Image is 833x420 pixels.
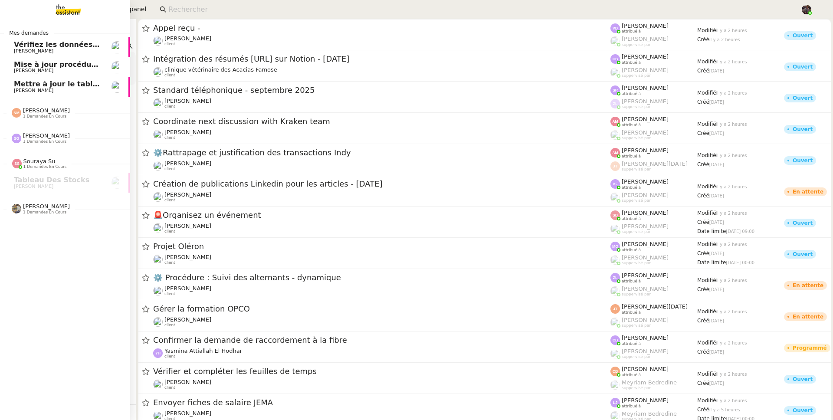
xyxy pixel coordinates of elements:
span: Projet Oléron [153,243,610,250]
img: svg [610,210,620,220]
app-user-label: suppervisé par [610,285,697,297]
app-user-detailed-label: client [153,254,610,265]
span: Vérifier et compléter les feuilles de temps [153,367,610,375]
app-user-detailed-label: client [153,316,610,328]
span: Gérer la formation OPCO [153,305,610,313]
span: Modifié [697,152,716,158]
span: client [164,135,175,140]
img: svg [153,348,163,358]
span: il y a 2 heures [709,37,740,42]
span: Modifié [697,27,716,33]
span: attribué à [622,29,641,34]
app-user-label: attribué à [610,241,697,252]
img: svg [12,108,21,118]
img: svg [610,179,620,189]
span: Standard téléphonique - septembre 2025 [153,86,610,94]
app-user-label: attribué à [610,210,697,221]
span: attribué à [622,217,641,221]
span: Vérifiez les données TDB Gestion MPAF [14,40,167,49]
img: svg [12,159,22,168]
img: users%2FnSvcPnZyQ0RA1JfSOxSfyelNlJs1%2Favatar%2Fp1050537-640x427.jpg [153,36,163,46]
span: attribué à [622,60,641,65]
span: [DATE] [709,251,724,256]
img: users%2FRcIDm4Xn1TPHYwgLThSv8RQYtaM2%2Favatar%2F95761f7a-40c3-4bb5-878d-fe785e6f95b2 [153,98,163,108]
span: [PERSON_NAME] [622,366,669,372]
span: [PERSON_NAME] [164,129,211,135]
div: Ouvert [793,33,813,38]
span: il y a 5 heures [709,407,740,412]
span: [PERSON_NAME] [622,210,669,216]
span: attribué à [622,185,641,190]
span: Modifié [697,121,716,127]
span: 1 demandes en cours [23,164,67,169]
span: [DATE] [709,69,724,73]
span: Créé [697,407,709,413]
span: [PERSON_NAME] [164,254,211,260]
app-user-label: suppervisé par [610,379,697,390]
app-user-detailed-label: client [153,66,610,78]
span: attribué à [622,248,641,253]
span: [DATE] [709,194,724,198]
img: svg [610,85,620,95]
span: [PERSON_NAME] [622,53,669,60]
span: 1 demandes en cours [23,139,66,144]
span: [PERSON_NAME] [164,160,211,167]
span: Modifié [697,277,716,283]
span: il y a 2 heures [716,122,747,127]
div: Ouvert [793,95,813,101]
div: Ouvert [793,158,813,163]
span: Création de publications Linkedin pour les articles - [DATE] [153,180,610,188]
app-user-label: suppervisé par [610,67,697,78]
span: Créé [697,250,709,256]
span: suppervisé par [622,261,651,266]
span: attribué à [622,404,641,409]
span: [PERSON_NAME] [622,241,669,247]
span: Créé [697,286,709,292]
span: [PERSON_NAME] [164,98,211,104]
span: [PERSON_NAME][DATE] [622,303,688,310]
img: svg [610,148,620,157]
span: Confirmer la demande de raccordement à la fibre [153,336,610,344]
app-user-label: suppervisé par [610,317,697,328]
span: suppervisé par [622,198,651,203]
app-user-label: suppervisé par [610,36,697,47]
span: 1 demandes en cours [23,210,66,215]
span: clinique vétérinaire des Acacias Famose [164,66,277,73]
span: suppervisé par [622,136,651,141]
app-user-detailed-label: client [153,129,610,140]
span: [PERSON_NAME] [14,68,53,73]
input: Rechercher [168,4,792,16]
span: Organisez un événement [153,211,610,219]
img: svg [610,398,620,407]
img: users%2FoFdbodQ3TgNoWt9kP3GXAs5oaCq1%2Favatar%2Fprofile-pic.png [610,286,620,296]
span: Date limite [697,228,726,234]
span: attribué à [622,279,641,284]
app-user-label: suppervisé par [610,129,697,141]
img: users%2FaellJyylmXSg4jqeVbanehhyYJm1%2Favatar%2Fprofile-pic%20(4).png [610,380,620,390]
span: Créé [697,161,709,167]
app-user-label: attribué à [610,397,697,408]
img: users%2FfjlNmCTkLiVoA3HQjY3GA5JXGxb2%2Favatar%2Fstarofservice_97480retdsc0392.png [153,255,163,264]
img: svg [610,242,620,251]
img: 388bd129-7e3b-4cb1-84b4-92a3d763e9b7 [12,204,21,213]
span: Mise à jour procédure traitement FP [14,60,156,69]
span: Créé [697,380,709,386]
span: [PERSON_NAME] [622,192,669,198]
span: Modifié [697,241,716,247]
span: [PERSON_NAME] [622,85,669,91]
img: svg [610,23,620,33]
div: Ouvert [793,408,813,413]
span: [PERSON_NAME] [164,316,211,323]
span: client [164,354,175,359]
span: [PERSON_NAME] [164,379,211,385]
app-user-detailed-label: client [153,379,610,390]
span: [PERSON_NAME] [164,285,211,292]
span: [PERSON_NAME] [622,67,669,73]
span: [PERSON_NAME][DATE] [622,161,688,167]
app-user-label: attribué à [610,85,697,96]
span: client [164,167,175,171]
app-user-label: suppervisé par [610,223,697,234]
span: client [164,198,175,203]
span: [PERSON_NAME] [622,254,669,261]
img: svg [610,304,620,314]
